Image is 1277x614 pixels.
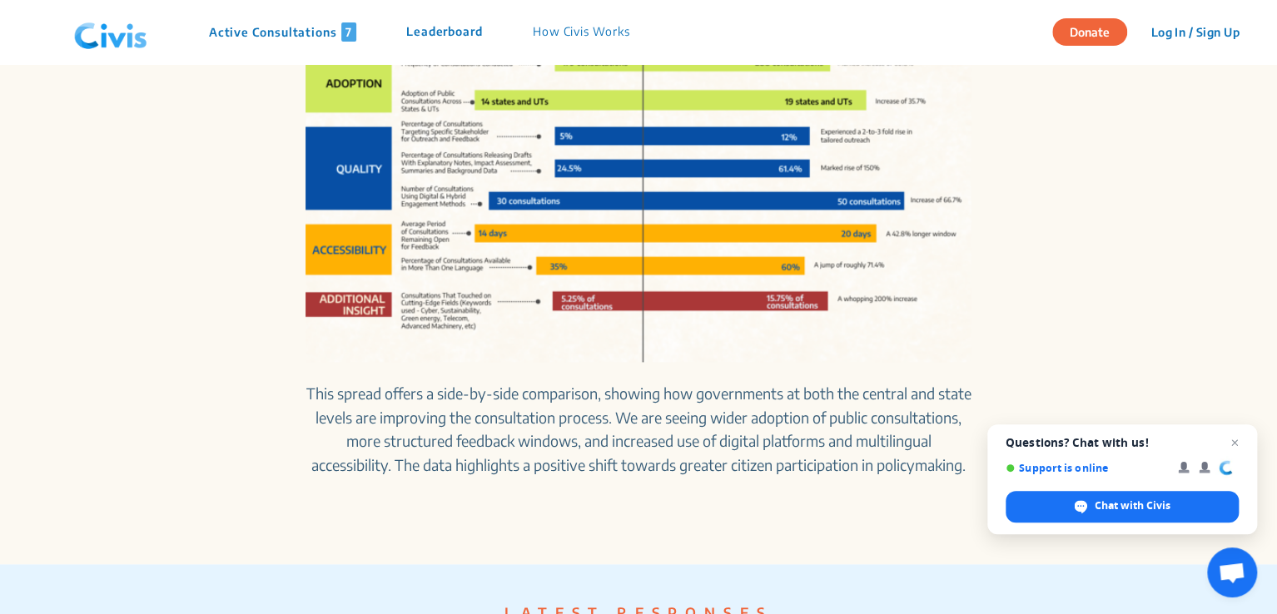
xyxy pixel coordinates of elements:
[1006,462,1166,474] span: Support is online
[533,22,630,42] p: How Civis Works
[67,7,154,57] img: navlogo.png
[341,22,356,42] span: 7
[1006,491,1239,522] div: Chat with Civis
[306,382,971,478] p: This spread offers a side-by-side comparison, showing how governments at both the central and sta...
[1052,22,1140,39] a: Donate
[1140,19,1250,45] button: Log In / Sign Up
[1207,547,1257,597] div: Open chat
[1095,498,1170,513] span: Chat with Civis
[406,22,483,42] p: Leaderboard
[1006,436,1239,449] span: Questions? Chat with us!
[209,22,356,42] p: Active Consultations
[1225,433,1245,453] span: Close chat
[1052,18,1127,46] button: Donate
